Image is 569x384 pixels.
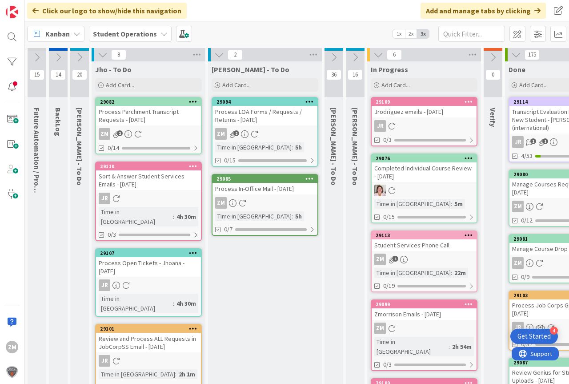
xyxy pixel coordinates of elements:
span: Kanban [45,28,70,39]
div: 29107Process Open Tickets - Jhoana - [DATE] [96,249,201,277]
div: 29101 [100,326,201,332]
div: 29101Review and Process ALL Requests in JobCorpSS Email - [DATE] [96,325,201,352]
div: Time in [GEOGRAPHIC_DATA] [215,142,292,152]
span: : [175,369,176,379]
div: 29094 [212,98,317,106]
div: 29107 [96,249,201,257]
div: 2h 1m [176,369,197,379]
div: ZM [512,201,524,212]
div: ZM [212,197,317,209]
span: Amanda - To Do [351,108,360,186]
div: 29110Sort & Answer Student Services Emails - [DATE] [96,162,201,190]
span: Add Card... [519,81,548,89]
div: 5h [293,142,304,152]
div: ZM [215,128,227,140]
div: ZM [96,128,201,140]
span: : [173,212,174,222]
div: ZM [99,128,110,140]
span: : [292,142,293,152]
div: 29076 [372,154,477,162]
div: Review and Process ALL Requests in JobCorpSS Email - [DATE] [96,333,201,352]
div: JR [512,136,524,148]
div: 29099 [376,301,477,307]
div: JR [96,193,201,204]
span: 0/15 [383,212,395,222]
span: 4/53 [521,151,533,161]
div: 29113 [376,232,477,238]
div: Add and manage tabs by clicking [421,3,546,19]
div: 29109 [376,99,477,105]
span: Future Automation / Process Building [32,108,41,229]
span: 6 [387,49,402,60]
span: Add Card... [106,81,134,89]
span: 2 [117,130,123,136]
div: 29094 [216,99,317,105]
span: 2 [228,49,243,60]
b: Student Operations [93,29,157,38]
div: 22m [452,268,468,278]
div: 4h 30m [174,299,198,308]
div: 29099Zmorrison Emails - [DATE] [372,300,477,320]
div: Process LOA Forms / Requests / Returns - [DATE] [212,106,317,125]
span: : [173,299,174,308]
span: 0 [485,69,501,80]
div: Click our logo to show/hide this navigation [27,3,187,19]
div: Zmorrison Emails - [DATE] [372,308,477,320]
div: 29085 [212,175,317,183]
span: 14 [51,69,66,80]
span: Jho - To Do [95,65,132,74]
span: 0/3 [108,230,116,239]
div: Time in [GEOGRAPHIC_DATA] [99,294,173,313]
div: Completed Individual Course Review - [DATE] [372,162,477,182]
div: ZM [215,197,227,209]
div: Get Started [517,332,551,341]
div: ZM [212,128,317,140]
div: 29113Student Services Phone Call [372,231,477,251]
div: Time in [GEOGRAPHIC_DATA] [374,337,449,356]
span: 3x [417,29,429,38]
div: 29101 [96,325,201,333]
div: Time in [GEOGRAPHIC_DATA] [99,207,173,226]
div: 5m [452,199,465,209]
div: 29076 [376,155,477,162]
span: 8 [111,49,126,60]
span: 1 [530,138,536,144]
span: 0/15 [224,156,236,165]
div: 29085Process In-Office Mail - [DATE] [212,175,317,194]
div: JR [99,355,110,367]
span: 175 [525,49,540,60]
span: : [451,268,452,278]
div: Open Get Started checklist, remaining modules: 4 [510,329,558,344]
span: 20 [72,69,87,80]
div: 29099 [372,300,477,308]
div: Time in [GEOGRAPHIC_DATA] [374,199,451,209]
div: 29076Completed Individual Course Review - [DATE] [372,154,477,182]
div: Process Parchment Transcript Requests - [DATE] [96,106,201,125]
div: ZM [512,257,524,269]
span: Add Card... [222,81,251,89]
div: 29085 [216,176,317,182]
div: Process Open Tickets - Jhoana - [DATE] [96,257,201,277]
div: ZM [374,254,386,265]
div: ZM [372,254,477,265]
div: 29109 [372,98,477,106]
div: EW [372,185,477,196]
span: Done [509,65,525,74]
div: 29107 [100,250,201,256]
input: Quick Filter... [438,26,505,42]
span: Verify [489,108,497,127]
span: Support [19,1,40,12]
span: 0/19 [383,281,395,291]
span: 0/3 [383,360,392,369]
div: JR [99,193,110,204]
div: 29110 [96,162,201,170]
span: In Progress [371,65,408,74]
div: Time in [GEOGRAPHIC_DATA] [374,268,451,278]
div: Sort & Answer Student Services Emails - [DATE] [96,170,201,190]
span: 2 [233,130,239,136]
div: ZM [374,323,386,334]
div: JR [512,322,524,333]
div: 29094Process LOA Forms / Requests / Returns - [DATE] [212,98,317,125]
div: 29109Jrodriguez emails - [DATE] [372,98,477,117]
span: 36 [326,69,341,80]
